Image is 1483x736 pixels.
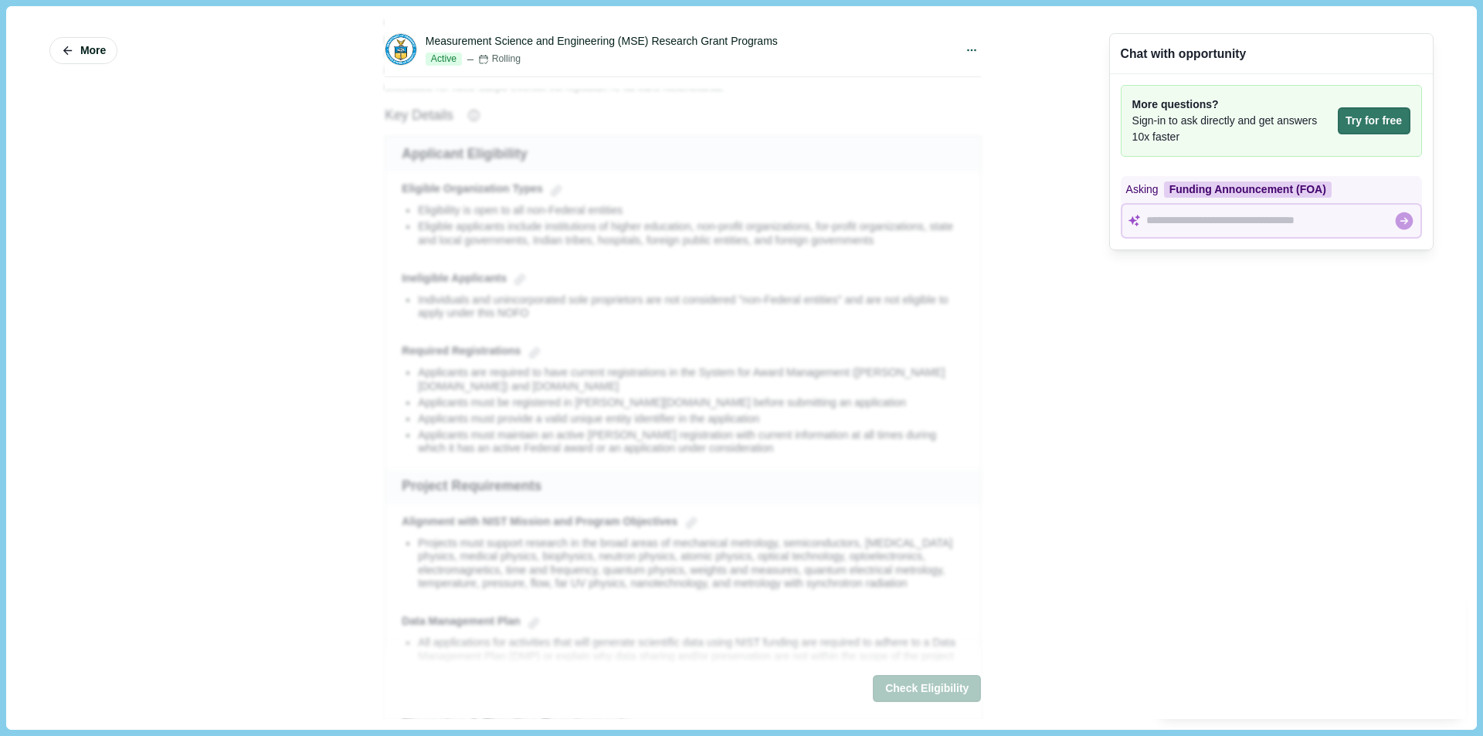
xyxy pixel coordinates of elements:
[385,34,416,65] img: DOC.png
[1121,45,1247,63] div: Chat with opportunity
[426,53,462,66] span: Active
[80,44,106,57] span: More
[1132,97,1332,113] span: More questions?
[873,676,981,703] button: Check Eligibility
[478,53,521,66] div: Rolling
[1132,113,1332,145] span: Sign-in to ask directly and get answers 10x faster
[1164,181,1332,198] div: Funding Announcement (FOA)
[49,37,117,64] button: More
[1121,176,1422,203] div: Asking
[426,33,778,49] div: Measurement Science and Engineering (MSE) Research Grant Programs
[1338,107,1410,134] button: Try for free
